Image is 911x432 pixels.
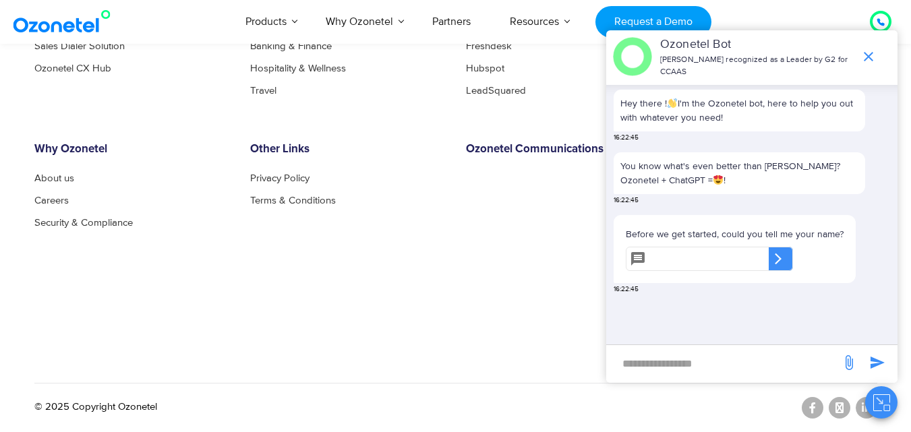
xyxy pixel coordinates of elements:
[855,43,882,70] span: end chat or minimize
[613,352,834,376] div: new-msg-input
[250,41,332,51] a: Banking & Finance
[660,36,854,54] p: Ozonetel Bot
[34,63,111,73] a: Ozonetel CX Hub
[466,143,662,156] h6: Ozonetel Communications Inc.
[250,195,336,206] a: Terms & Conditions
[250,63,346,73] a: Hospitality & Wellness
[668,98,677,108] img: 👋
[466,63,504,73] a: Hubspot
[34,143,230,156] h6: Why Ozonetel
[626,227,844,241] p: Before we get started, could you tell me your name?
[620,159,858,187] p: You know what's even better than [PERSON_NAME]? Ozonetel + ChatGPT = !
[34,218,133,228] a: Security & Compliance
[34,173,74,183] a: About us
[34,195,69,206] a: Careers
[620,96,858,125] p: Hey there ! I'm the Ozonetel bot, here to help you out with whatever you need!
[835,349,862,376] span: send message
[614,195,639,206] span: 16:22:45
[865,386,898,419] button: Close chat
[614,284,639,295] span: 16:22:45
[595,6,711,38] a: Request a Demo
[864,349,891,376] span: send message
[466,41,512,51] a: Freshdesk
[660,54,854,78] p: [PERSON_NAME] recognized as a Leader by G2 for CCAAS
[250,143,446,156] h6: Other Links
[713,175,723,185] img: 😍
[34,41,125,51] a: Sales Dialer Solution
[34,400,157,415] p: © 2025 Copyright Ozonetel
[613,37,652,76] img: header
[250,173,310,183] a: Privacy Policy
[466,86,526,96] a: LeadSquared
[614,133,639,143] span: 16:22:45
[250,86,276,96] a: Travel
